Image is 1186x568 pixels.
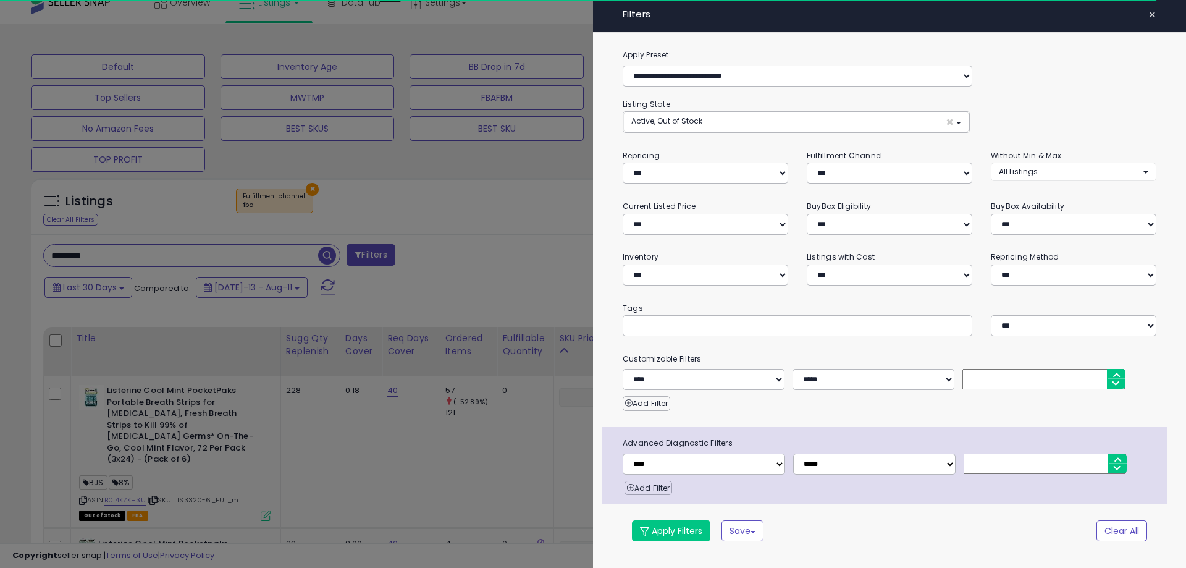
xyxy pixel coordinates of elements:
[991,201,1064,211] small: BuyBox Availability
[625,481,672,496] button: Add Filter
[623,9,1156,20] h4: Filters
[991,252,1059,262] small: Repricing Method
[613,302,1166,315] small: Tags
[991,163,1156,180] button: All Listings
[807,252,875,262] small: Listings with Cost
[1096,520,1147,541] button: Clear All
[807,201,871,211] small: BuyBox Eligibility
[807,150,882,161] small: Fulfillment Channel
[623,112,969,132] button: Active, Out of Stock ×
[631,116,702,126] span: Active, Out of Stock
[1148,6,1156,23] span: ×
[623,201,696,211] small: Current Listed Price
[623,99,670,109] small: Listing State
[623,150,660,161] small: Repricing
[613,352,1166,366] small: Customizable Filters
[721,520,763,541] button: Save
[613,48,1166,62] label: Apply Preset:
[623,396,670,411] button: Add Filter
[1143,6,1161,23] button: ×
[946,116,954,129] span: ×
[999,166,1038,177] span: All Listings
[632,520,710,541] button: Apply Filters
[613,436,1167,450] span: Advanced Diagnostic Filters
[623,252,658,262] small: Inventory
[991,150,1062,161] small: Without Min & Max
